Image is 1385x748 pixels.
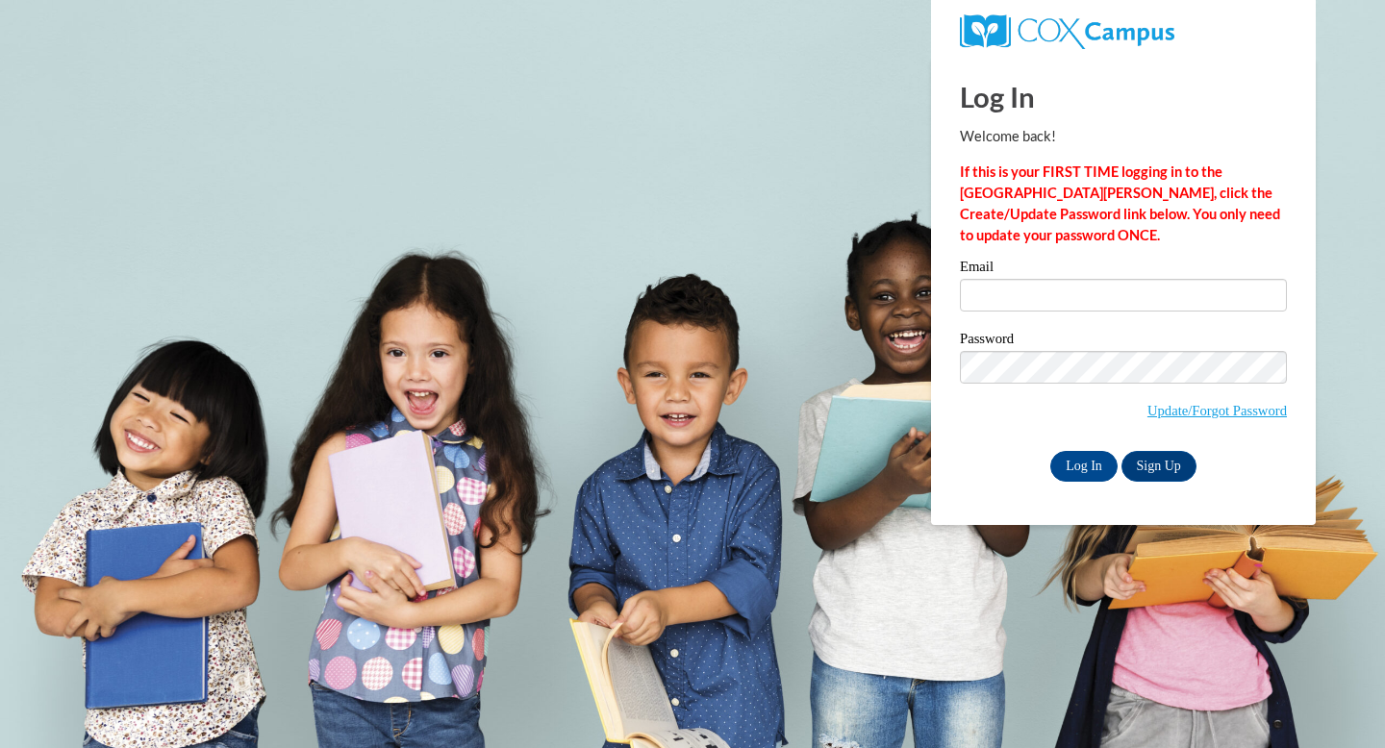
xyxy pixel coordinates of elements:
[960,77,1287,116] h1: Log In
[1050,451,1118,482] input: Log In
[960,22,1174,38] a: COX Campus
[960,14,1174,49] img: COX Campus
[1147,403,1287,418] a: Update/Forgot Password
[960,332,1287,351] label: Password
[1121,451,1196,482] a: Sign Up
[960,260,1287,279] label: Email
[960,163,1280,243] strong: If this is your FIRST TIME logging in to the [GEOGRAPHIC_DATA][PERSON_NAME], click the Create/Upd...
[960,126,1287,147] p: Welcome back!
